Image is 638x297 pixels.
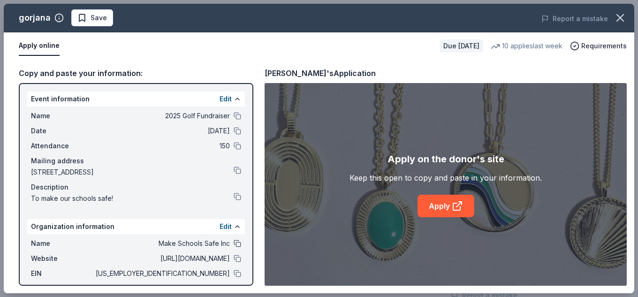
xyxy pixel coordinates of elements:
div: gorjana [19,10,51,25]
button: Apply online [19,36,60,56]
div: Copy and paste your information: [19,67,253,79]
span: [US_EMPLOYER_IDENTIFICATION_NUMBER] [94,268,230,279]
span: [DATE] [94,125,230,137]
div: [PERSON_NAME]'s Application [265,67,376,79]
span: Date [31,125,94,137]
span: Name [31,110,94,122]
button: Requirements [570,40,627,52]
span: 150 [94,140,230,152]
div: Due [DATE] [440,39,483,53]
span: EIN [31,268,94,279]
div: Mailing address [31,155,241,167]
div: Apply on the donor's site [387,152,504,167]
span: [STREET_ADDRESS] [31,167,234,178]
button: Report a mistake [541,13,608,24]
div: Organization information [27,219,245,234]
span: Save [91,12,107,23]
button: Edit [220,221,232,232]
div: 10 applies last week [491,40,562,52]
span: Attendance [31,140,94,152]
span: Website [31,253,94,264]
span: [URL][DOMAIN_NAME] [94,253,230,264]
span: Requirements [581,40,627,52]
div: Keep this open to copy and paste in your information. [349,172,542,183]
span: 2025 Golf Fundraiser [94,110,230,122]
button: Edit [220,93,232,105]
span: To make our schools safe! [31,193,234,204]
span: Name [31,238,94,249]
a: Apply [418,195,474,217]
div: Description [31,182,241,193]
div: Event information [27,91,245,107]
span: Make Schools Safe Inc [94,238,230,249]
button: Save [71,9,113,26]
div: Mission statement [31,283,241,294]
